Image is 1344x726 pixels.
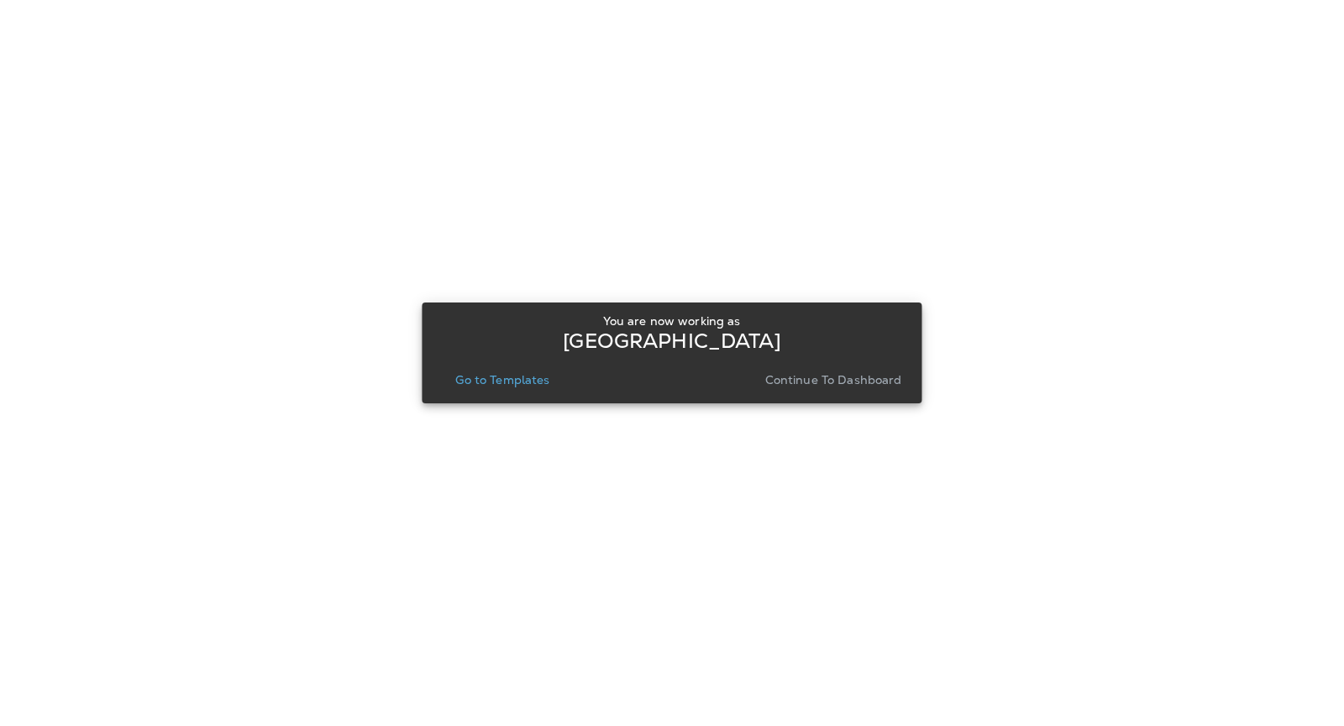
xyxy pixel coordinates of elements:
[449,368,556,392] button: Go to Templates
[759,368,909,392] button: Continue to Dashboard
[765,373,902,387] p: Continue to Dashboard
[603,314,740,328] p: You are now working as
[455,373,549,387] p: Go to Templates
[563,334,780,348] p: [GEOGRAPHIC_DATA]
